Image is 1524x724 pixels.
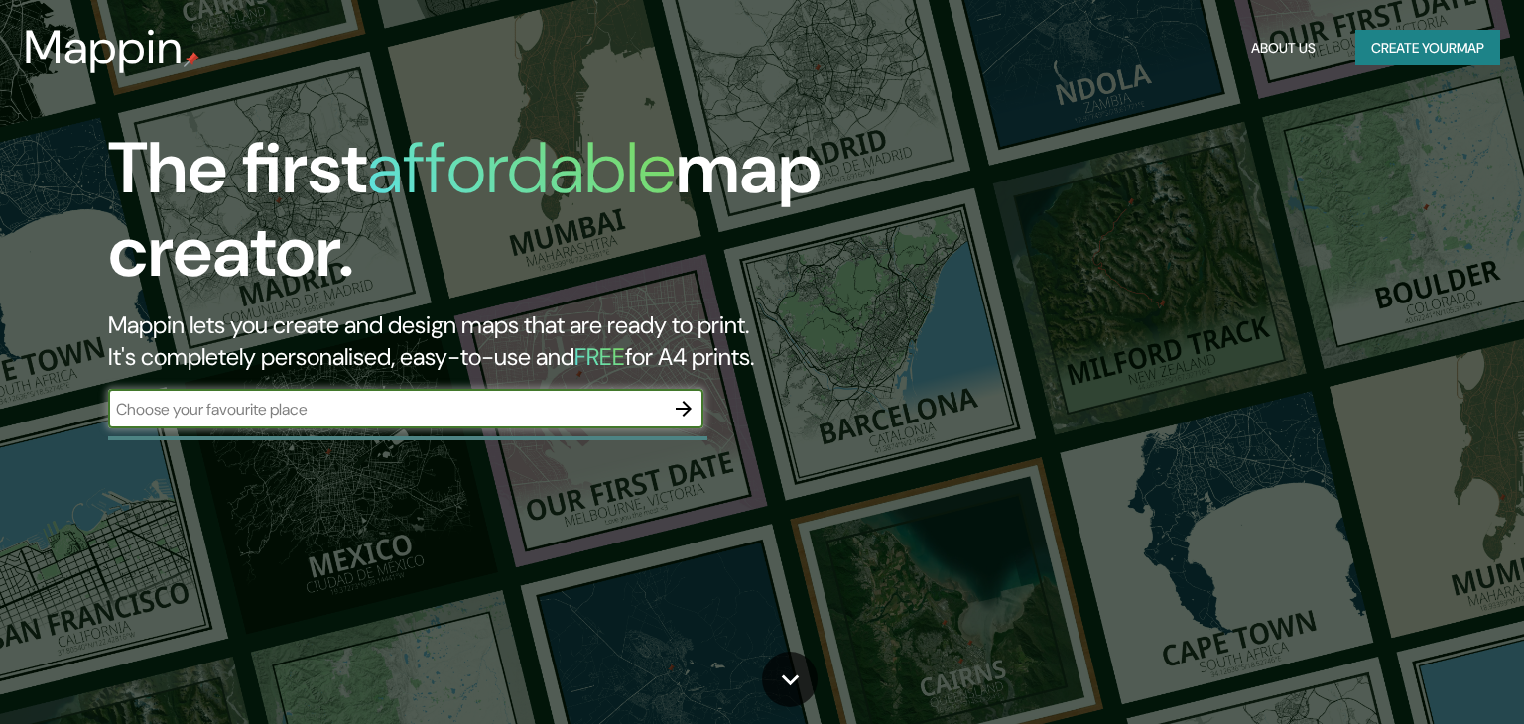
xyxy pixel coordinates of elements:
[184,52,199,67] img: mappin-pin
[24,20,184,75] h3: Mappin
[108,309,870,373] h2: Mappin lets you create and design maps that are ready to print. It's completely personalised, eas...
[1243,30,1324,66] button: About Us
[108,127,870,309] h1: The first map creator.
[1355,30,1500,66] button: Create yourmap
[367,122,676,214] h1: affordable
[574,341,625,372] h5: FREE
[108,398,664,421] input: Choose your favourite place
